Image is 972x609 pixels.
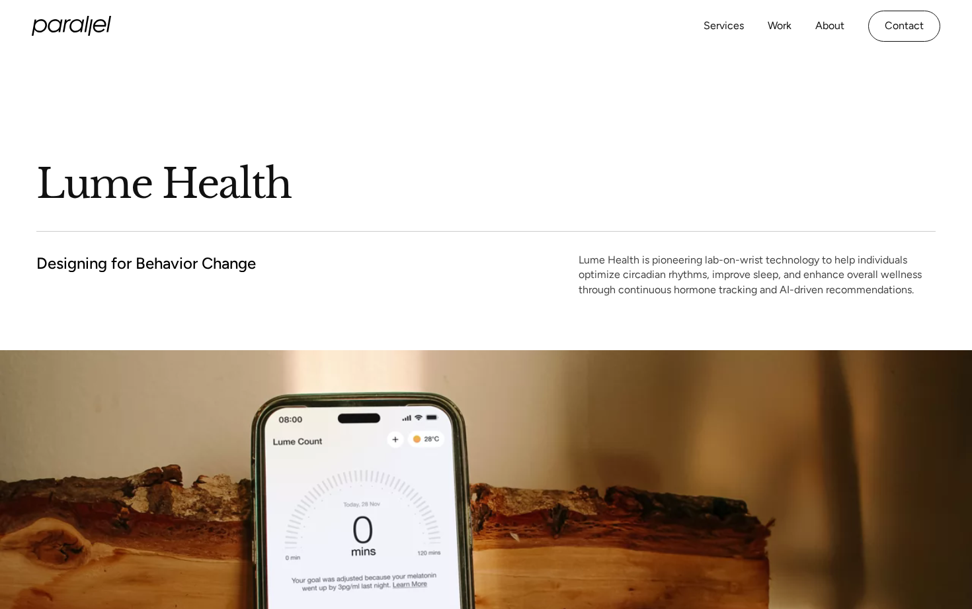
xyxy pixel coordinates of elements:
[815,17,844,36] a: About
[36,158,936,210] h1: Lume Health
[768,17,791,36] a: Work
[36,253,256,273] h2: Designing for Behavior Change
[579,253,936,297] p: Lume Health is pioneering lab-on-wrist technology to help individuals optimize circadian rhythms,...
[32,16,111,36] a: home
[868,11,940,42] a: Contact
[704,17,744,36] a: Services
